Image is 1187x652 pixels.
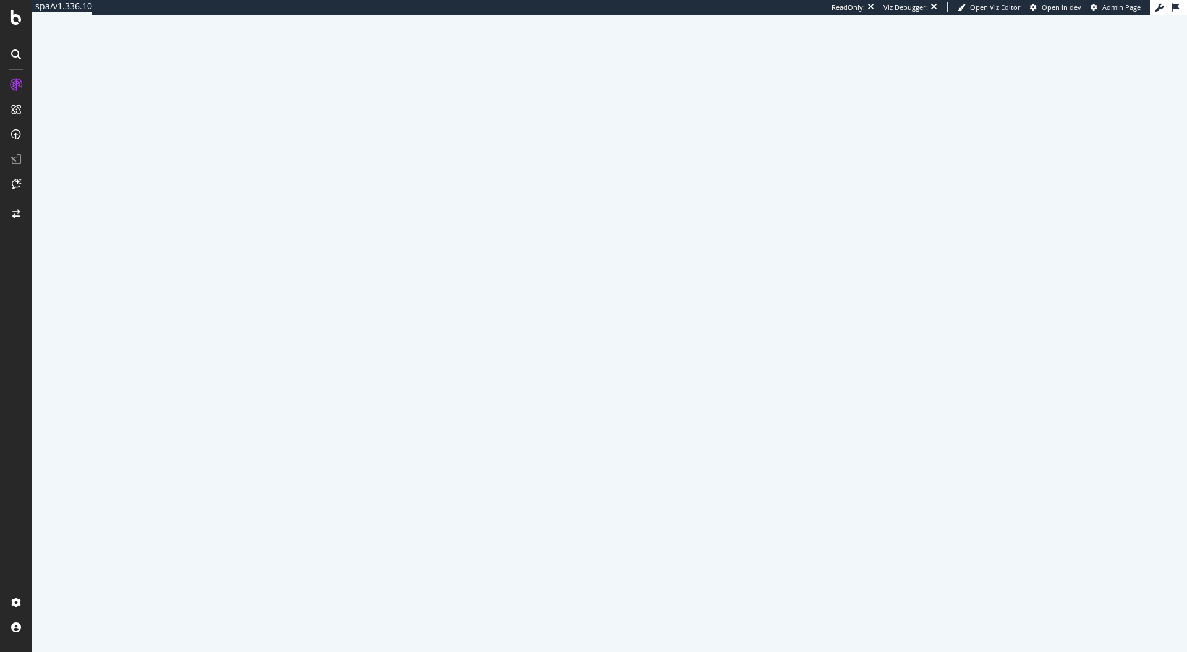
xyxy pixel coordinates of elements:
[970,2,1021,12] span: Open Viz Editor
[832,2,865,12] div: ReadOnly:
[1030,2,1081,12] a: Open in dev
[958,2,1021,12] a: Open Viz Editor
[1042,2,1081,12] span: Open in dev
[565,301,654,346] div: animation
[1091,2,1141,12] a: Admin Page
[883,2,928,12] div: Viz Debugger:
[1102,2,1141,12] span: Admin Page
